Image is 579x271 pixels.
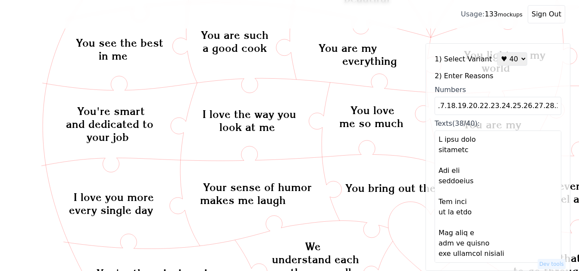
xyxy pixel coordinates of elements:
text: I love the way you [203,108,296,121]
text: your job [87,131,129,143]
text: makes me laugh [200,194,286,207]
text: a good cook [203,41,267,54]
text: You bring out the best in me [345,182,494,194]
button: Sign Out [528,5,565,23]
text: You're smart [77,105,145,118]
button: Dev tools [538,259,566,269]
div: Numbers [435,85,561,95]
label: 1) Select Variant [435,54,492,64]
text: You see the best [76,36,163,49]
span: (38/40): [452,119,480,128]
text: everything [342,54,397,67]
text: look at me [219,121,275,134]
textarea: Texts(38/40): [435,131,561,263]
text: every single day [69,204,153,217]
text: Your sense of humor [203,181,312,194]
text: and dedicated to [66,118,153,131]
text: We [305,240,321,253]
text: in me [99,49,128,62]
text: You are my [319,41,377,54]
text: understand each [272,253,359,266]
div: 133 [461,9,523,19]
small: mockups [498,11,523,18]
span: Usage: [461,10,485,18]
div: Texts [435,118,561,129]
text: You love [351,104,395,117]
input: Numbers [435,97,561,115]
label: 2) Enter Reasons [435,71,561,81]
text: You are such [201,29,269,41]
text: me so much [339,117,404,130]
text: I love you more [74,191,154,204]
